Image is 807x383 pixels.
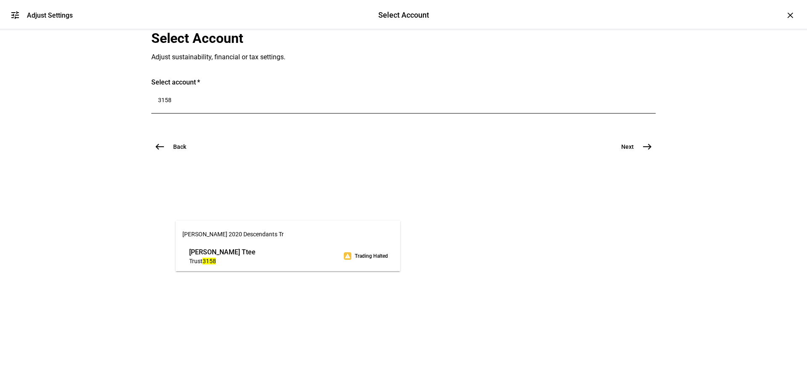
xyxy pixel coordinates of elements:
[341,251,393,261] div: Trading Halted
[182,231,284,238] span: [PERSON_NAME] 2020 Descendants Tr
[27,11,73,19] div: Adjust Settings
[189,258,203,264] span: Trust
[187,245,258,267] div: Clayton A Rockefeller Ttee
[158,97,649,103] input: Number
[783,8,797,22] div: ×
[155,142,165,152] mat-icon: west
[151,78,656,87] div: Select account
[173,143,186,151] span: Back
[151,53,530,61] div: Adjust sustainability, financial or tax settings.
[611,138,656,155] button: Next
[151,138,196,155] button: Back
[344,252,351,260] mat-icon: warning
[10,10,20,20] mat-icon: tune
[642,142,652,152] mat-icon: east
[151,30,530,46] div: Select Account
[378,10,429,21] div: Select Account
[621,143,634,151] span: Next
[189,247,256,257] span: [PERSON_NAME] Ttee
[203,258,216,264] mark: 3158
